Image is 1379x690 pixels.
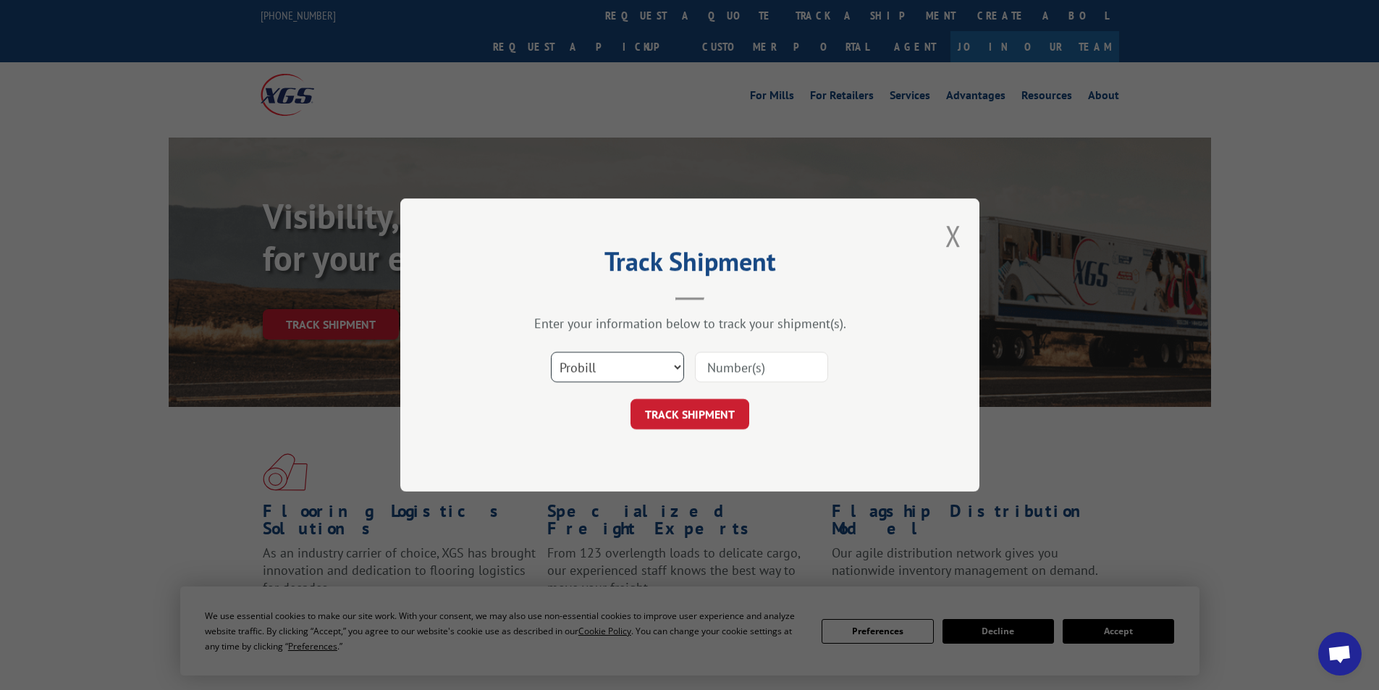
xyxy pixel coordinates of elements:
div: Enter your information below to track your shipment(s). [473,315,907,332]
button: TRACK SHIPMENT [631,399,749,429]
div: Open chat [1318,632,1362,676]
button: Close modal [945,216,961,255]
input: Number(s) [695,352,828,382]
h2: Track Shipment [473,251,907,279]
